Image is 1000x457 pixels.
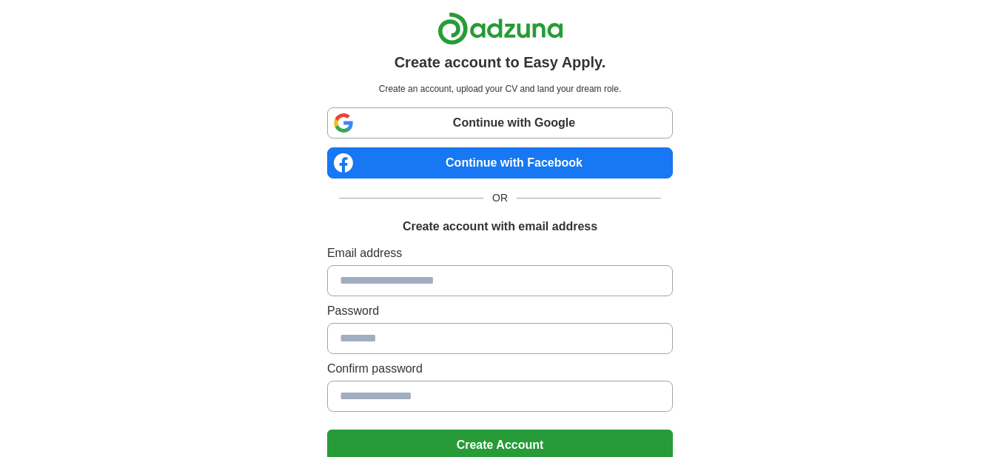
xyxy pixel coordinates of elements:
label: Email address [327,244,673,262]
label: Password [327,302,673,320]
label: Confirm password [327,360,673,378]
img: Adzuna logo [437,12,563,45]
p: Create an account, upload your CV and land your dream role. [330,82,670,96]
a: Continue with Google [327,107,673,139]
a: Continue with Facebook [327,147,673,179]
span: OR [483,190,517,206]
h1: Create account with email address [403,218,597,236]
h1: Create account to Easy Apply. [395,51,606,73]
